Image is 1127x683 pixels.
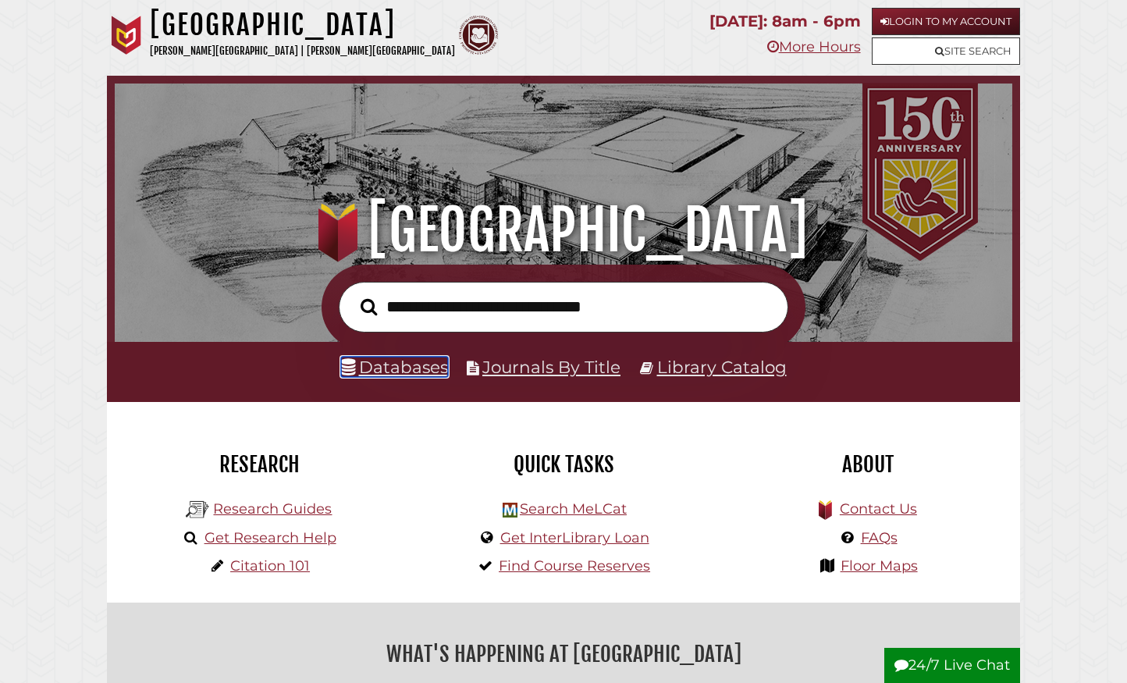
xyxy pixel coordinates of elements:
[150,8,455,42] h1: [GEOGRAPHIC_DATA]
[119,451,400,478] h2: Research
[107,16,146,55] img: Calvin University
[767,38,861,55] a: More Hours
[840,500,917,518] a: Contact Us
[132,196,996,265] h1: [GEOGRAPHIC_DATA]
[150,42,455,60] p: [PERSON_NAME][GEOGRAPHIC_DATA] | [PERSON_NAME][GEOGRAPHIC_DATA]
[520,500,627,518] a: Search MeLCat
[353,294,385,320] button: Search
[119,636,1008,672] h2: What's Happening at [GEOGRAPHIC_DATA]
[727,451,1008,478] h2: About
[230,557,310,575] a: Citation 101
[423,451,704,478] h2: Quick Tasks
[204,529,336,546] a: Get Research Help
[872,8,1020,35] a: Login to My Account
[841,557,918,575] a: Floor Maps
[186,498,209,521] img: Hekman Library Logo
[503,503,517,518] img: Hekman Library Logo
[459,16,498,55] img: Calvin Theological Seminary
[709,8,861,35] p: [DATE]: 8am - 6pm
[500,529,649,546] a: Get InterLibrary Loan
[861,529,898,546] a: FAQs
[341,357,448,377] a: Databases
[499,557,650,575] a: Find Course Reserves
[657,357,787,377] a: Library Catalog
[361,297,377,315] i: Search
[482,357,620,377] a: Journals By Title
[213,500,332,518] a: Research Guides
[872,37,1020,65] a: Site Search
